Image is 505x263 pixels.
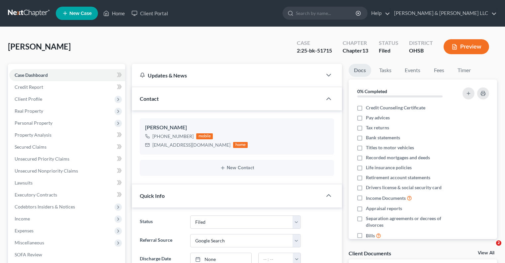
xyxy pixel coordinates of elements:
div: Status [379,39,398,47]
a: Lawsuits [9,177,125,189]
span: 2 [496,240,501,246]
a: Unsecured Nonpriority Claims [9,165,125,177]
span: Income Documents [366,195,406,201]
div: [PERSON_NAME] [145,124,329,132]
div: mobile [196,133,213,139]
a: Docs [349,64,371,77]
span: Titles to motor vehicles [366,144,414,151]
div: Case [297,39,332,47]
a: Timer [452,64,476,77]
span: Lawsuits [15,180,33,186]
label: Status [136,215,187,229]
span: Separation agreements or decrees of divorces [366,215,454,228]
div: Client Documents [349,250,391,257]
span: Tax returns [366,124,389,131]
a: View All [478,251,494,255]
a: Unsecured Priority Claims [9,153,125,165]
span: Real Property [15,108,43,114]
span: 13 [362,47,368,54]
div: Updates & News [140,72,314,79]
span: SOFA Review [15,252,42,257]
div: 2:25-bk-51715 [297,47,332,55]
div: District [409,39,433,47]
div: OHSB [409,47,433,55]
span: [PERSON_NAME] [8,42,71,51]
span: Pay advices [366,114,390,121]
a: [PERSON_NAME] & [PERSON_NAME] LLC [391,7,497,19]
span: Secured Claims [15,144,46,150]
div: Chapter [343,39,368,47]
a: Secured Claims [9,141,125,153]
span: Life insurance policies [366,164,412,171]
a: Executory Contracts [9,189,125,201]
span: Client Profile [15,96,42,102]
span: Executory Contracts [15,192,57,197]
span: Personal Property [15,120,52,126]
div: Chapter [343,47,368,55]
div: Filed [379,47,398,55]
span: Contact [140,95,159,102]
iframe: Intercom live chat [482,240,498,256]
span: Unsecured Nonpriority Claims [15,168,78,174]
a: SOFA Review [9,249,125,261]
span: Drivers license & social security card [366,184,442,191]
span: New Case [69,11,92,16]
span: Bills [366,232,375,239]
div: home [233,142,248,148]
span: Appraisal reports [366,205,402,212]
a: Help [368,7,390,19]
a: Events [399,64,426,77]
span: Unsecured Priority Claims [15,156,69,162]
span: Recorded mortgages and deeds [366,154,430,161]
span: Codebtors Insiders & Notices [15,204,75,209]
span: Credit Counseling Certificate [366,104,425,111]
a: Tasks [374,64,397,77]
a: Fees [428,64,450,77]
span: Property Analysis [15,132,51,138]
span: Retirement account statements [366,174,430,181]
span: Credit Report [15,84,43,90]
a: Home [100,7,128,19]
span: Expenses [15,228,34,233]
div: [PHONE_NUMBER] [152,133,194,140]
div: [EMAIL_ADDRESS][DOMAIN_NAME] [152,142,230,148]
a: Case Dashboard [9,69,125,81]
button: Preview [444,39,489,54]
a: Property Analysis [9,129,125,141]
span: Quick Info [140,193,165,199]
input: Search by name... [296,7,357,19]
span: Case Dashboard [15,72,48,78]
a: Client Portal [128,7,171,19]
span: Miscellaneous [15,240,44,245]
strong: 0% Completed [357,88,387,94]
a: Credit Report [9,81,125,93]
label: Referral Source [136,234,187,247]
button: New Contact [145,165,329,171]
span: Income [15,216,30,221]
span: Bank statements [366,134,400,141]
